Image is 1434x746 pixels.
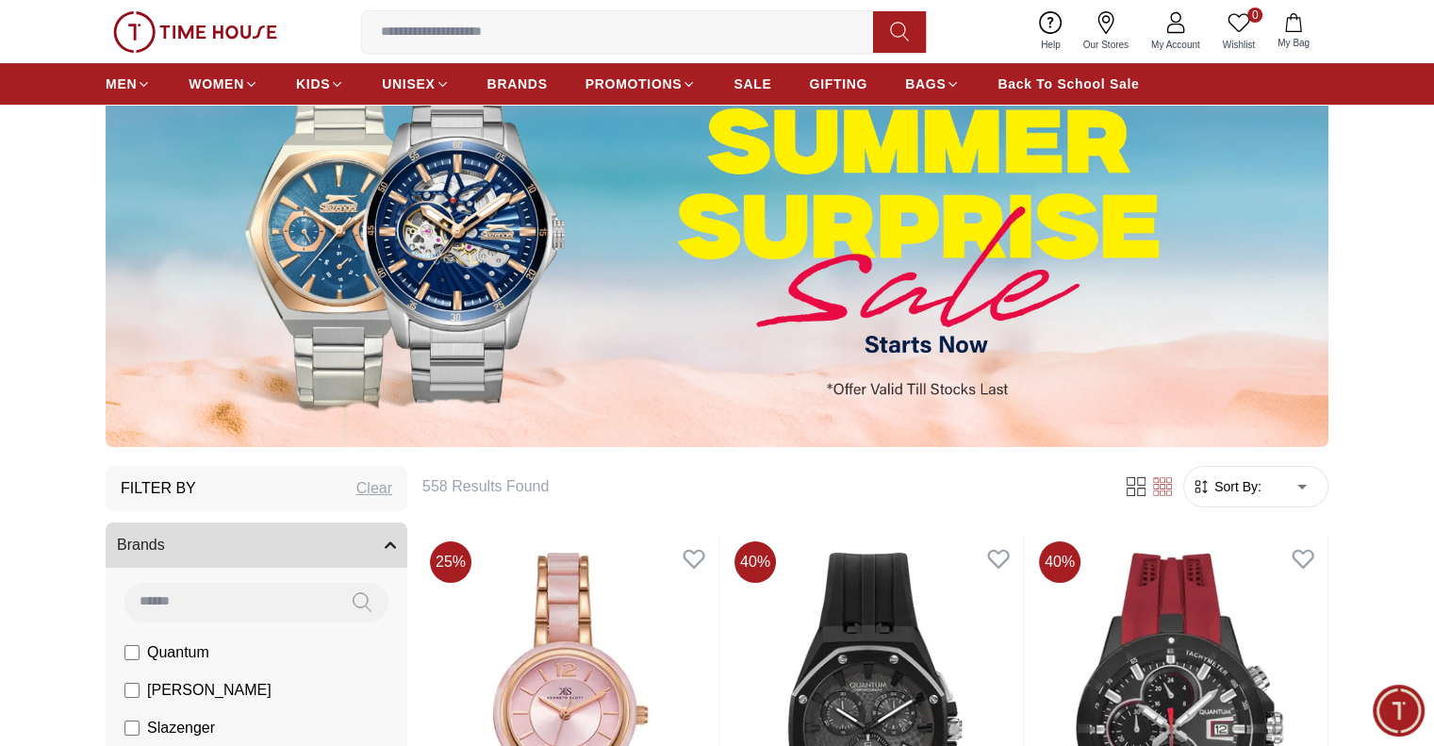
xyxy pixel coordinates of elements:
span: KIDS [296,75,330,93]
a: BAGS [905,67,960,101]
span: Back To School Sale [997,75,1139,93]
span: 40 % [734,541,776,583]
img: ... [106,19,1328,447]
input: Slazenger [124,721,140,736]
span: 11:30 AM [251,384,300,396]
h6: 558 Results Found [422,475,1100,498]
a: Help [1030,8,1072,56]
span: My Bag [1270,36,1317,50]
em: Back [14,14,52,52]
span: Wishlist [1215,38,1262,52]
button: My Bag [1266,9,1321,54]
span: GIFTING [809,75,867,93]
span: SALE [733,75,771,93]
div: Time House Support [100,25,315,42]
span: BAGS [905,75,946,93]
button: Sort By: [1192,477,1261,496]
span: Help [1033,38,1068,52]
a: BRANDS [487,67,548,101]
span: WOMEN [189,75,244,93]
span: My Account [1144,38,1208,52]
span: MEN [106,75,137,93]
a: KIDS [296,67,344,101]
textarea: We are here to help you [5,423,372,518]
img: ... [113,11,277,53]
span: Our Stores [1076,38,1136,52]
span: UNISEX [382,75,435,93]
span: Sort By: [1211,477,1261,496]
a: UNISEX [382,67,449,101]
a: 0Wishlist [1211,8,1266,56]
span: Hey there! Need help finding the perfect watch? I'm here if you have any questions or need a quic... [32,305,283,391]
span: 40 % [1039,541,1080,583]
span: 25 % [430,541,471,583]
span: Slazenger [147,717,215,739]
em: Blush [107,302,125,322]
div: Chat Widget [1373,685,1425,737]
span: 0 [1247,8,1262,23]
div: Clear [356,477,392,500]
button: Brands [106,522,407,568]
span: PROMOTIONS [585,75,683,93]
div: Time House Support [19,266,372,286]
input: Quantum [124,645,140,660]
img: Profile picture of Time House Support [58,17,90,49]
a: WOMEN [189,67,258,101]
span: BRANDS [487,75,548,93]
span: Brands [117,534,165,556]
a: Back To School Sale [997,67,1139,101]
a: Our Stores [1072,8,1140,56]
a: GIFTING [809,67,867,101]
a: SALE [733,67,771,101]
span: [PERSON_NAME] [147,679,272,702]
input: [PERSON_NAME] [124,683,140,698]
h3: Filter By [121,477,196,500]
a: MEN [106,67,151,101]
span: Quantum [147,641,209,664]
a: PROMOTIONS [585,67,697,101]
